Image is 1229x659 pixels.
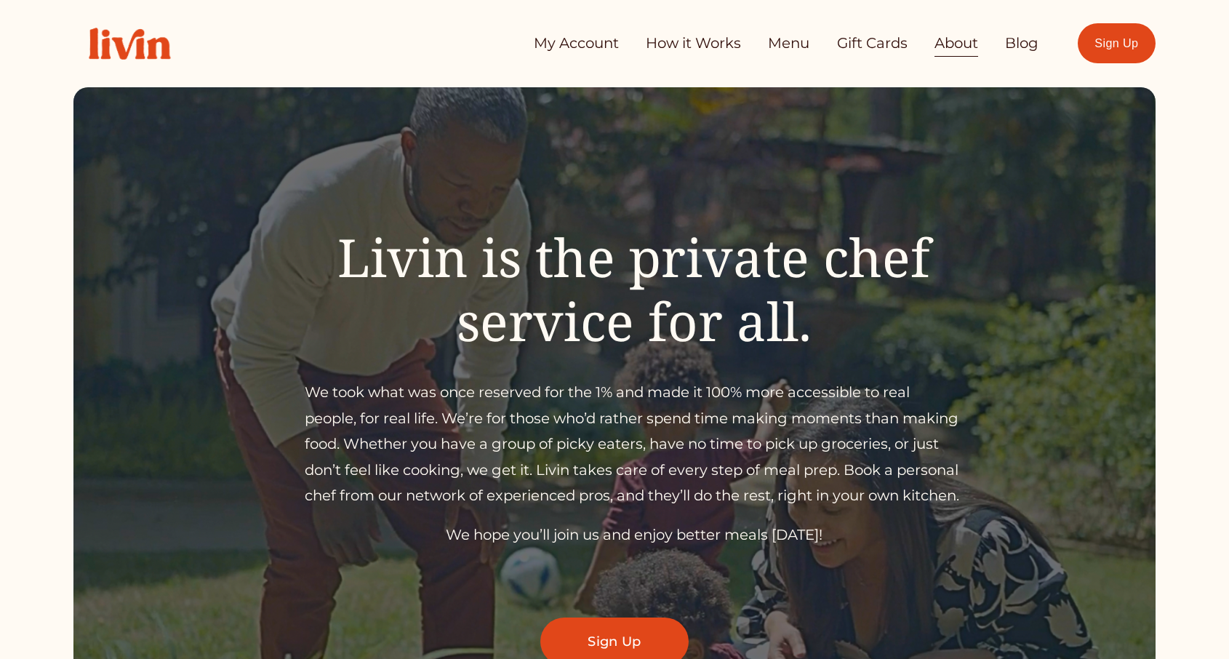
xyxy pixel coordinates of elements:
a: Gift Cards [837,29,908,58]
span: Livin is the private chef service for all. [337,221,944,357]
a: My Account [534,29,619,58]
a: Blog [1005,29,1038,58]
span: We took what was once reserved for the 1% and made it 100% more accessible to real people, for re... [305,383,962,505]
img: Livin [73,12,185,75]
a: Sign Up [1078,23,1156,63]
span: We hope you’ll join us and enjoy better meals [DATE]! [446,526,822,543]
a: About [934,29,978,58]
a: Menu [768,29,809,58]
a: How it Works [646,29,741,58]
